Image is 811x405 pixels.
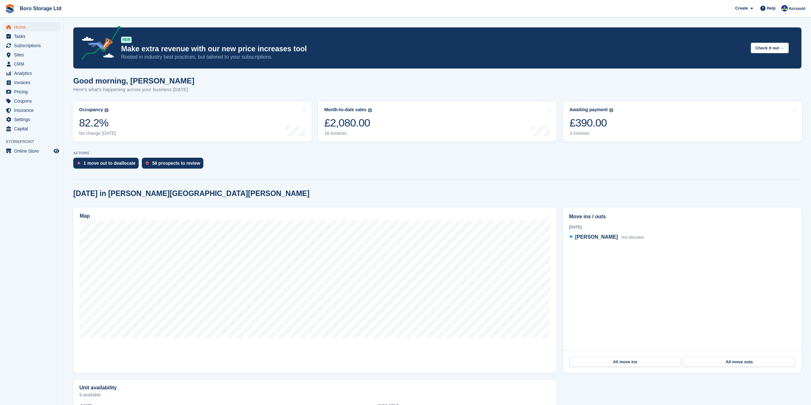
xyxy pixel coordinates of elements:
span: Settings [14,115,52,124]
div: £2,080.00 [324,116,372,129]
a: menu [3,97,60,105]
a: 58 prospects to review [142,158,206,172]
h2: Move ins / outs [569,213,795,221]
a: menu [3,124,60,133]
a: Map [73,207,557,373]
span: Pricing [14,87,52,96]
a: All move outs [684,357,795,367]
div: 1 move out to deallocate [83,161,135,166]
a: menu [3,69,60,78]
span: Tasks [14,32,52,41]
div: 16 invoices [324,131,372,136]
span: Sites [14,50,52,59]
div: Month-to-date sales [324,107,366,112]
a: menu [3,41,60,50]
a: menu [3,147,60,155]
span: Home [14,23,52,32]
span: Online Store [14,147,52,155]
img: move_outs_to_deallocate_icon-f764333ba52eb49d3ac5e1228854f67142a1ed5810a6f6cc68b1a99e826820c5.svg [77,161,80,165]
h1: Good morning, [PERSON_NAME] [73,76,194,85]
p: ACTIONS [73,151,801,155]
a: menu [3,115,60,124]
div: Occupancy [79,107,103,112]
a: menu [3,60,60,69]
span: Storefront [6,139,63,145]
a: menu [3,23,60,32]
p: Rooted in industry best practices, but tailored to your subscriptions. [121,54,746,61]
span: [PERSON_NAME] [575,234,618,240]
span: Subscriptions [14,41,52,50]
a: menu [3,32,60,41]
div: 82.2% [79,116,116,129]
div: Awaiting payment [569,107,608,112]
h2: Unit availability [79,385,117,391]
span: Coupons [14,97,52,105]
span: Account [789,5,805,12]
p: Make extra revenue with our new price increases tool [121,44,746,54]
h2: Map [80,213,90,219]
a: menu [3,50,60,59]
a: menu [3,106,60,115]
span: CRM [14,60,52,69]
img: prospect-51fa495bee0391a8d652442698ab0144808aea92771e9ea1ae160a38d050c398.svg [146,161,149,165]
a: Occupancy 82.2% No change [DATE] [73,101,312,142]
span: Analytics [14,69,52,78]
div: 58 prospects to review [152,161,200,166]
span: Capital [14,124,52,133]
img: Tobie Hillier [781,5,788,11]
div: NEW [121,37,132,43]
img: icon-info-grey-7440780725fd019a000dd9b08b2336e03edf1995a4989e88bcd33f0948082b44.svg [105,108,108,112]
a: Preview store [53,147,60,155]
a: All move ins [569,357,681,367]
a: menu [3,87,60,96]
span: Create [735,5,748,11]
span: Insurance [14,106,52,115]
img: icon-info-grey-7440780725fd019a000dd9b08b2336e03edf1995a4989e88bcd33f0948082b44.svg [368,108,372,112]
a: menu [3,78,60,87]
a: [PERSON_NAME] Not allocated [569,233,644,242]
div: [DATE] [569,224,795,230]
a: 1 move out to deallocate [73,158,142,172]
p: 9 available [79,393,551,397]
button: Check it out → [751,43,789,53]
div: £390.00 [569,116,613,129]
a: Month-to-date sales £2,080.00 16 invoices [318,101,557,142]
div: 3 invoices [569,131,613,136]
span: Help [767,5,776,11]
span: Invoices [14,78,52,87]
p: Here's what's happening across your business [DATE] [73,86,194,93]
img: stora-icon-8386f47178a22dfd0bd8f6a31ec36ba5ce8667c1dd55bd0f319d3a0aa187defe.svg [5,4,15,13]
img: price-adjustments-announcement-icon-8257ccfd72463d97f412b2fc003d46551f7dbcb40ab6d574587a9cd5c0d94... [76,26,121,62]
div: No change [DATE] [79,131,116,136]
img: icon-info-grey-7440780725fd019a000dd9b08b2336e03edf1995a4989e88bcd33f0948082b44.svg [609,108,613,112]
a: Awaiting payment £390.00 3 invoices [563,101,802,142]
h2: [DATE] in [PERSON_NAME][GEOGRAPHIC_DATA][PERSON_NAME] [73,189,309,198]
a: Boro Storage Ltd [17,3,64,14]
span: Not allocated [621,235,644,240]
